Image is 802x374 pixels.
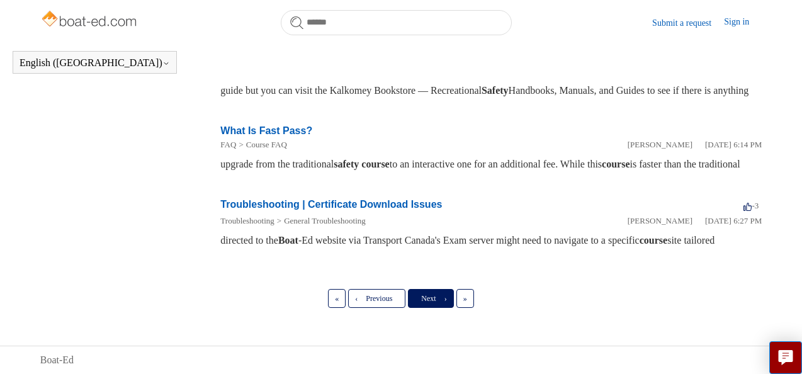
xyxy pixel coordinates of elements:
[220,140,236,149] a: FAQ
[220,215,274,227] li: Troubleshooting
[408,289,453,308] a: Next
[220,157,762,172] div: upgrade from the traditional to an interactive one for an additional fee. While this is faster th...
[335,294,339,303] span: «
[463,294,467,303] span: »
[355,294,358,303] span: ‹
[220,233,762,248] div: directed to the -Ed website via Transport Canada's Exam server might need to navigate to a specif...
[40,353,74,368] a: Boat-Ed
[220,199,442,210] a: Troubleshooting | Certificate Download Issues
[705,216,762,225] time: 01/05/2024, 18:27
[743,201,759,210] span: -3
[220,83,762,98] div: guide but you can visit the Kalkomey Bookstore — Recreational Handbooks, Manuals, and Guides to s...
[348,289,405,308] a: Previous
[220,125,312,136] a: What Is Fast Pass?
[724,15,762,30] a: Sign in
[334,159,359,169] em: safety
[40,8,140,33] img: Boat-Ed Help Center home page
[482,85,509,96] em: Safety
[444,294,447,303] span: ›
[246,140,287,149] a: Course FAQ
[284,216,366,225] a: General Troubleshooting
[652,16,724,30] a: Submit a request
[628,139,692,151] li: [PERSON_NAME]
[421,294,436,303] span: Next
[628,215,692,227] li: [PERSON_NAME]
[236,139,286,151] li: Course FAQ
[366,294,392,303] span: Previous
[278,235,298,246] em: Boat
[705,140,762,149] time: 01/05/2024, 18:14
[602,159,630,169] em: course
[220,139,236,151] li: FAQ
[361,159,389,169] em: course
[220,216,274,225] a: Troubleshooting
[274,215,366,227] li: General Troubleshooting
[640,235,667,246] em: course
[281,10,512,35] input: Search
[20,57,170,69] button: English ([GEOGRAPHIC_DATA])
[769,341,802,374] button: Live chat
